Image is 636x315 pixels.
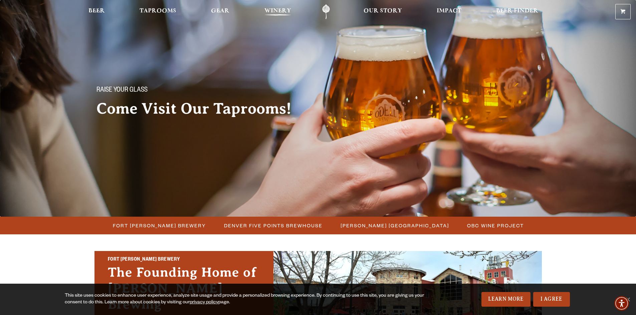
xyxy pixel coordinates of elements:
a: [PERSON_NAME] [GEOGRAPHIC_DATA] [337,221,452,230]
a: Gear [207,4,234,19]
span: Our Story [364,8,402,14]
a: Learn More [481,292,531,307]
span: Beer [88,8,105,14]
a: Fort [PERSON_NAME] Brewery [109,221,209,230]
a: Our Story [359,4,406,19]
span: Impact [437,8,461,14]
h2: Fort [PERSON_NAME] Brewery [108,256,260,264]
a: I Agree [533,292,570,307]
a: Impact [432,4,466,19]
a: Denver Five Points Brewhouse [220,221,326,230]
span: Winery [264,8,291,14]
a: privacy policy [190,300,218,305]
span: Denver Five Points Brewhouse [224,221,323,230]
span: Raise your glass [96,86,148,95]
a: Beer Finder [492,4,543,19]
span: Gear [211,8,229,14]
a: Beer [84,4,109,19]
span: Taprooms [140,8,176,14]
a: Taprooms [135,4,181,19]
span: Beer Finder [496,8,538,14]
a: OBC Wine Project [463,221,527,230]
span: [PERSON_NAME] [GEOGRAPHIC_DATA] [341,221,449,230]
a: Winery [260,4,295,19]
span: Fort [PERSON_NAME] Brewery [113,221,206,230]
span: OBC Wine Project [467,221,524,230]
div: Accessibility Menu [614,296,629,311]
h2: Come Visit Our Taprooms! [96,100,305,117]
div: This site uses cookies to enhance user experience, analyze site usage and provide a personalized ... [65,293,426,306]
a: Odell Home [313,4,339,19]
